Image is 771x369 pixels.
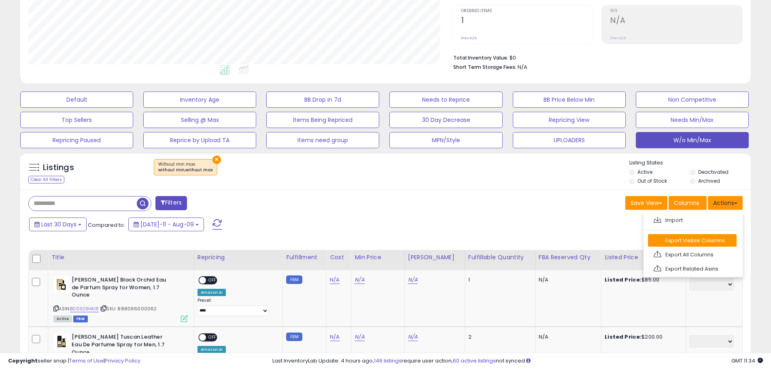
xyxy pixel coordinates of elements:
[355,333,364,341] a: N/A
[29,218,87,231] button: Last 30 Days
[266,92,379,108] button: BB Drop in 7d
[128,218,204,231] button: [DATE]-11 - Aug-09
[53,276,188,321] div: ASIN:
[53,316,72,322] span: All listings currently available for purchase on Amazon
[605,253,682,262] div: Listed Price
[72,276,170,301] b: [PERSON_NAME] Black Orchid Eau de Parfum Spray for Women, 1.7 Ounce
[389,92,502,108] button: Needs to Reprice
[453,54,508,61] b: Total Inventory Value:
[20,132,133,148] button: Repricing Paused
[636,112,749,128] button: Needs Min/Max
[453,64,516,70] b: Short Term Storage Fees:
[518,63,527,71] span: N/A
[158,161,213,173] span: Without min max :
[158,167,213,173] div: without min,without max
[669,196,707,210] button: Columns
[539,333,595,341] div: N/A
[198,289,226,296] div: Amazon AI
[698,177,720,184] label: Archived
[513,132,626,148] button: UPLOADERS
[539,276,595,284] div: N/A
[105,357,140,365] a: Privacy Policy
[43,162,74,173] h5: Listings
[453,52,737,62] li: $0
[408,333,418,341] a: N/A
[266,112,379,128] button: Items Being Repriced
[8,357,38,365] strong: Copyright
[648,214,737,226] a: Import
[453,357,496,365] a: 60 active listings
[143,132,256,148] button: Reprice by Upload TA
[374,357,401,365] a: 146 listings
[330,276,340,284] a: N/A
[629,159,751,167] p: Listing States:
[610,36,626,41] small: Prev: N/A
[636,132,749,148] button: W/o Min/Max
[605,276,641,284] b: Listed Price:
[70,305,99,312] a: B00329HKI6
[610,9,742,13] span: ROI
[41,220,76,228] span: Last 30 Days
[468,333,529,341] div: 2
[605,333,641,341] b: Listed Price:
[636,92,749,108] button: Non Competitive
[53,333,70,350] img: 41AbmkKloaL._SL40_.jpg
[88,221,125,229] span: Compared to:
[461,36,477,41] small: Prev: N/A
[100,305,157,312] span: | SKU: 888066000062
[461,16,593,27] h2: 1
[206,334,219,341] span: OFF
[389,112,502,128] button: 30 Day Decrease
[674,199,699,207] span: Columns
[8,357,140,365] div: seller snap | |
[648,262,737,275] a: Export Related Asins
[143,92,256,108] button: Inventory Age
[73,316,88,322] span: FBM
[648,234,737,247] a: Export Visible Columns
[69,357,104,365] a: Terms of Use
[266,132,379,148] button: Items need group
[355,276,364,284] a: N/A
[610,16,742,27] h2: N/A
[20,92,133,108] button: Default
[708,196,743,210] button: Actions
[605,333,679,341] div: $200.00
[625,196,667,210] button: Save View
[198,253,279,262] div: Repricing
[330,333,340,341] a: N/A
[698,169,729,175] label: Deactivated
[637,177,667,184] label: Out of Stock
[731,357,763,365] span: 2025-09-9 11:34 GMT
[468,276,529,284] div: 1
[513,92,626,108] button: BB Price Below Min
[155,196,187,210] button: Filters
[513,112,626,128] button: Repricing View
[539,253,598,262] div: FBA Reserved Qty
[51,253,191,262] div: Title
[206,277,219,284] span: OFF
[286,275,302,284] small: FBM
[408,253,461,262] div: [PERSON_NAME]
[20,112,133,128] button: Top Sellers
[355,253,401,262] div: Min Price
[272,357,763,365] div: Last InventoryLab Update: 4 hours ago, require user action, not synced.
[461,9,593,13] span: Ordered Items
[389,132,502,148] button: MPN/Style
[198,298,276,316] div: Preset:
[53,276,70,292] img: 31jQVDZ2PKL._SL40_.jpg
[212,156,221,164] button: ×
[72,333,170,358] b: [PERSON_NAME] Tuscan Leather Eau De Parfume Spray for Men, 1.7 Ounce
[330,253,348,262] div: Cost
[648,248,737,261] a: Export All Columns
[408,276,418,284] a: N/A
[286,253,323,262] div: Fulfillment
[605,276,679,284] div: $85.00
[637,169,652,175] label: Active
[140,220,194,228] span: [DATE]-11 - Aug-09
[28,176,64,183] div: Clear All Filters
[468,253,532,262] div: Fulfillable Quantity
[143,112,256,128] button: Selling @ Max
[286,333,302,341] small: FBM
